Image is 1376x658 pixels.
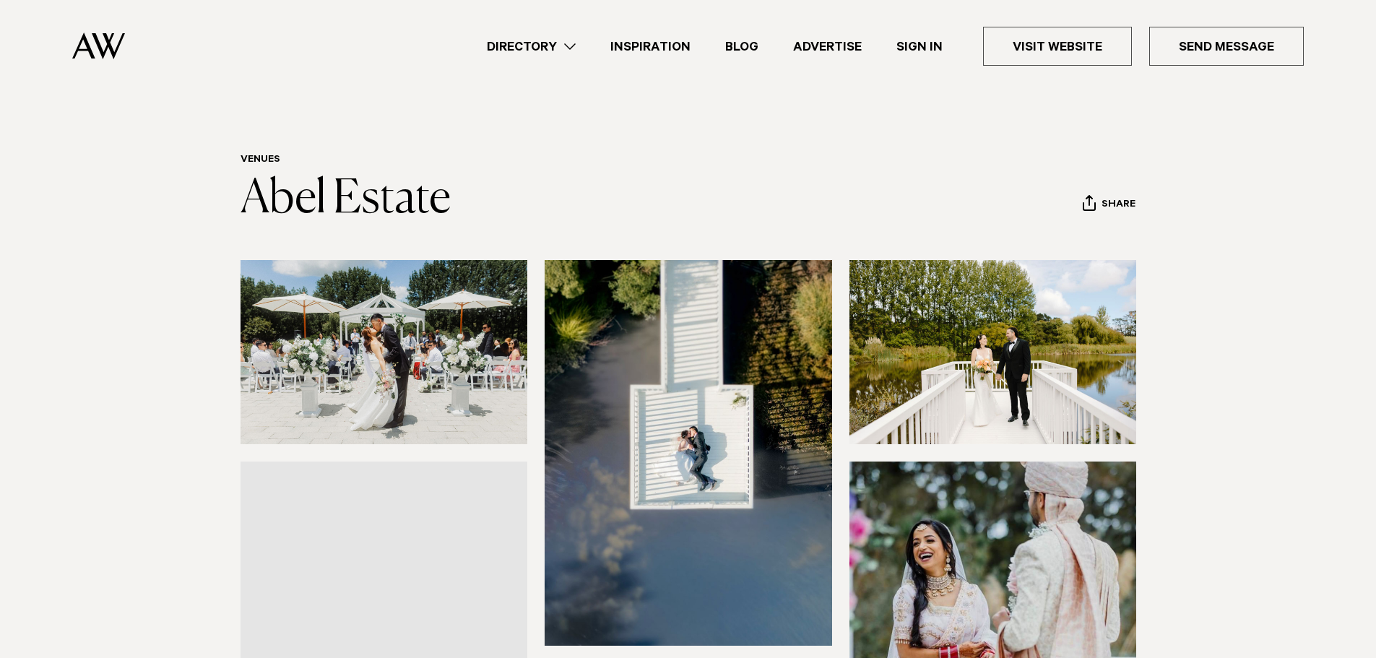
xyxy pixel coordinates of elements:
button: Share [1082,194,1136,216]
a: Inspiration [593,37,708,56]
img: Auckland Weddings Logo [72,33,125,59]
a: Abel Estate [241,176,451,222]
a: Visit Website [983,27,1132,66]
a: Send Message [1149,27,1304,66]
a: Sign In [879,37,960,56]
a: Blog [708,37,776,56]
a: Directory [470,37,593,56]
a: Advertise [776,37,879,56]
img: lakeside wedding venue auckland [849,260,1137,444]
img: wedding couple abel estate [241,260,528,444]
a: Venues [241,155,280,166]
span: Share [1102,199,1135,212]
